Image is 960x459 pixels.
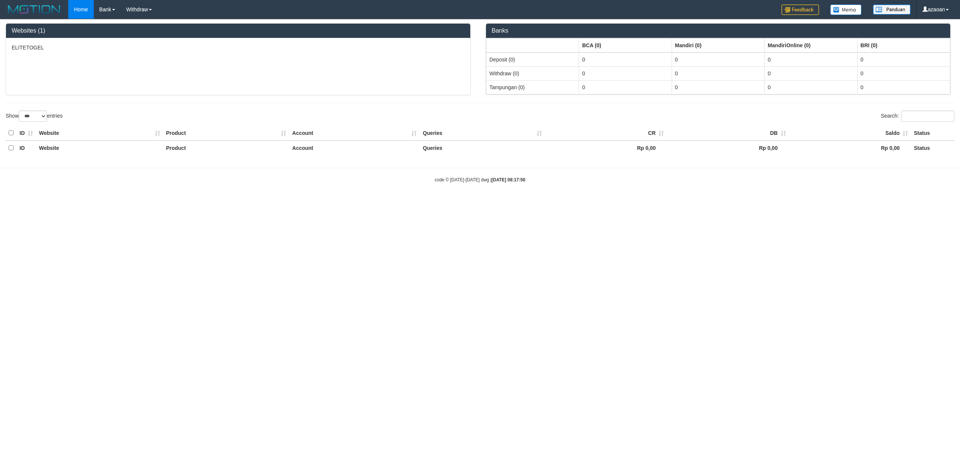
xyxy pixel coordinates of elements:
small: code © [DATE]-[DATE] dwg | [435,177,525,182]
th: Group: activate to sort column ascending [672,38,764,52]
th: Rp 0,00 [789,141,911,155]
td: 0 [672,80,764,94]
img: panduan.png [873,4,910,15]
th: Group: activate to sort column ascending [857,38,950,52]
th: Status [911,126,954,141]
input: Search: [901,111,954,122]
th: Rp 0,00 [667,141,789,155]
label: Show entries [6,111,63,122]
th: Website [36,141,163,155]
th: DB [667,126,789,141]
td: 0 [579,66,672,80]
td: Deposit (0) [486,52,579,67]
strong: [DATE] 08:17:50 [492,177,525,182]
img: Feedback.jpg [781,4,819,15]
th: Group: activate to sort column ascending [579,38,672,52]
p: ELITETOGEL [12,44,465,51]
th: Account [289,141,420,155]
th: Saldo [789,126,911,141]
img: MOTION_logo.png [6,4,63,15]
th: ID [16,141,36,155]
td: 0 [857,80,950,94]
h3: Websites (1) [12,27,465,34]
label: Search: [881,111,954,122]
th: CR [545,126,667,141]
td: 0 [765,52,857,67]
td: 0 [579,52,672,67]
th: Queries [420,126,545,141]
th: Account [289,126,420,141]
h3: Banks [492,27,945,34]
td: Tampungan (0) [486,80,579,94]
th: Website [36,126,163,141]
td: 0 [765,66,857,80]
th: Group: activate to sort column ascending [765,38,857,52]
td: 0 [857,52,950,67]
td: 0 [672,52,764,67]
th: Product [163,126,289,141]
th: Queries [420,141,545,155]
td: 0 [579,80,672,94]
th: Status [911,141,954,155]
select: Showentries [19,111,47,122]
th: Product [163,141,289,155]
td: 0 [765,80,857,94]
th: Group: activate to sort column ascending [486,38,579,52]
th: Rp 0,00 [545,141,667,155]
th: ID [16,126,36,141]
td: 0 [857,66,950,80]
td: 0 [672,66,764,80]
img: Button%20Memo.svg [830,4,862,15]
td: Withdraw (0) [486,66,579,80]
